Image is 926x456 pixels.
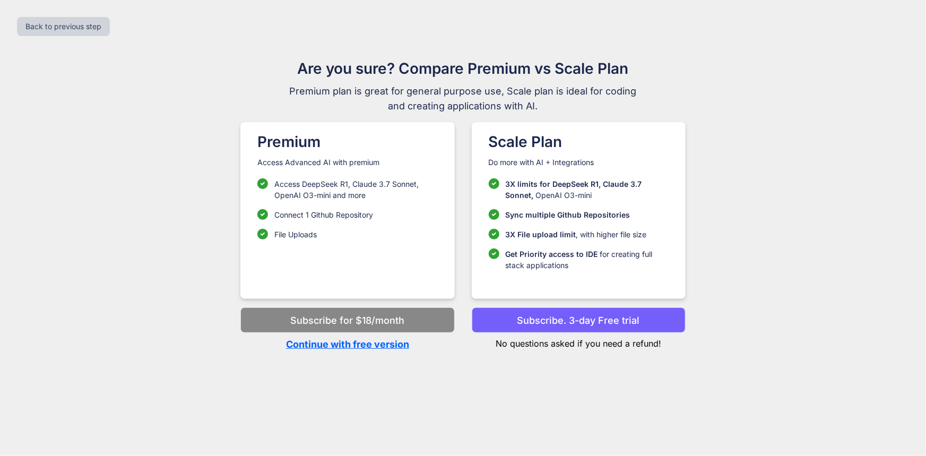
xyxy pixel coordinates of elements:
[274,209,373,220] p: Connect 1 Github Repository
[285,84,642,114] span: Premium plan is great for general purpose use, Scale plan is ideal for coding and creating applic...
[506,209,630,220] p: Sync multiple Github Repositories
[489,209,499,220] img: checklist
[274,178,437,201] p: Access DeepSeek R1, Claude 3.7 Sonnet, OpenAI O3-mini and more
[257,209,268,220] img: checklist
[472,333,686,350] p: No questions asked if you need a refund!
[506,248,669,271] p: for creating full stack applications
[17,17,110,36] button: Back to previous step
[489,178,499,189] img: checklist
[257,131,437,153] h1: Premium
[489,131,669,153] h1: Scale Plan
[240,337,454,351] p: Continue with free version
[517,313,640,328] p: Subscribe. 3-day Free trial
[506,230,576,239] span: 3X File upload limit
[506,249,598,259] span: Get Priority access to IDE
[240,307,454,333] button: Subscribe for $18/month
[257,178,268,189] img: checklist
[506,229,647,240] p: , with higher file size
[489,248,499,259] img: checklist
[472,307,686,333] button: Subscribe. 3-day Free trial
[274,229,317,240] p: File Uploads
[489,229,499,239] img: checklist
[285,57,642,80] h1: Are you sure? Compare Premium vs Scale Plan
[257,229,268,239] img: checklist
[506,178,669,201] p: OpenAI O3-mini
[506,179,642,200] span: 3X limits for DeepSeek R1, Claude 3.7 Sonnet,
[489,157,669,168] p: Do more with AI + Integrations
[290,313,404,328] p: Subscribe for $18/month
[257,157,437,168] p: Access Advanced AI with premium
